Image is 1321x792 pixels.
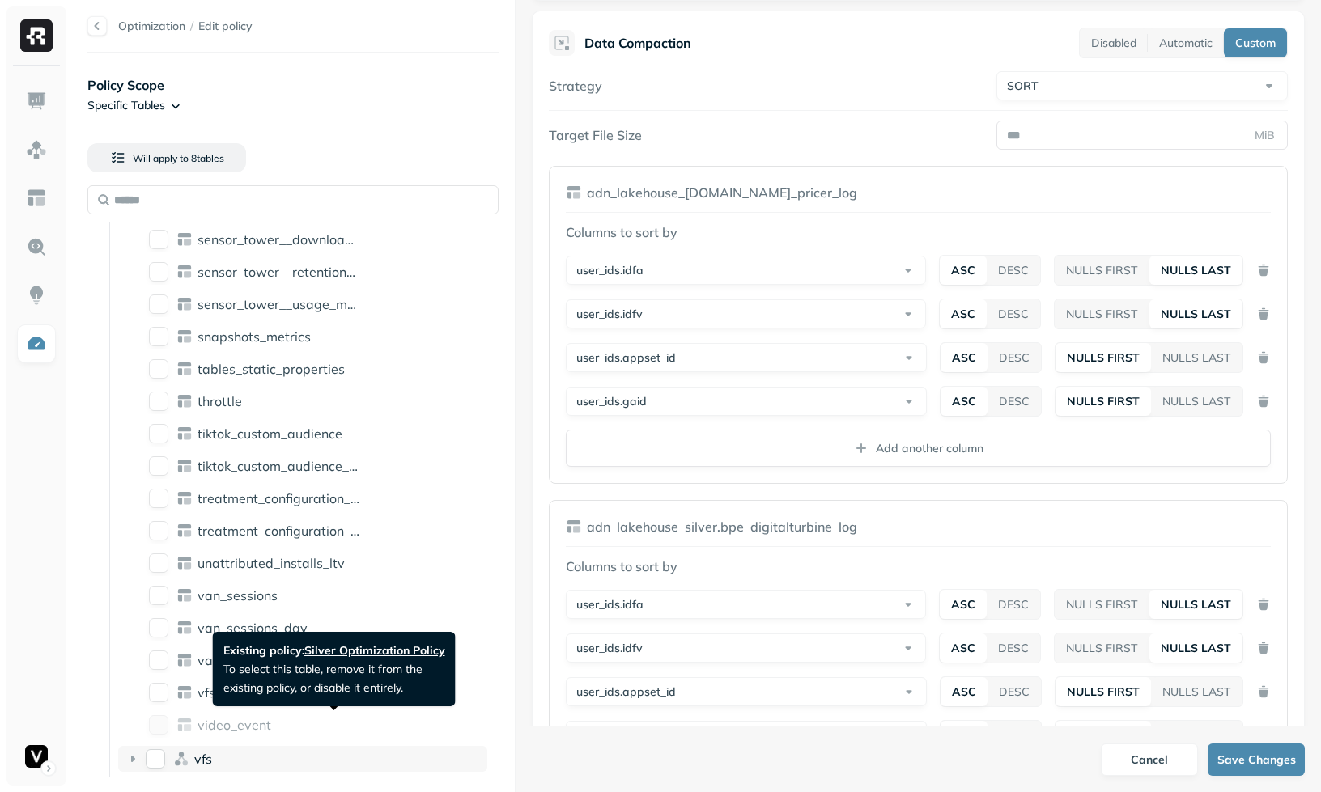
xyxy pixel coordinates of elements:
p: adn_lakehouse_silver.bpe_digitalturbine_log [587,517,857,536]
p: tiktok_custom_audience [198,426,342,442]
button: DESC [988,721,1041,750]
button: treatment_configuration_latest [149,521,168,540]
button: ASC [941,721,988,750]
span: snapshots_metrics [198,328,311,345]
p: treatment_configuration_latest [198,523,359,539]
div: tiktok_custom_audiencetiktok_custom_audience [142,421,485,447]
button: DESC [987,256,1040,285]
button: tiktok_custom_audience [149,424,168,443]
button: NULLS LAST [1149,633,1242,663]
p: van_sessions [198,587,278,604]
p: Columns to sort by [566,222,1271,242]
p: tables_static_properties [198,361,345,377]
span: video_event [198,717,271,733]
button: van_sessions_day [149,618,168,637]
button: sensor_tower__retention_quarterly [149,262,168,282]
div: van_sessionsvan_sessions [142,582,485,608]
label: Target File Size [549,127,642,143]
div: vfs_user_dimvfs_user_dim [142,680,485,705]
p: adn_lakehouse_[DOMAIN_NAME]_pricer_log [587,183,857,202]
button: snapshots_metrics [149,327,168,346]
button: DESC [988,387,1041,416]
div: unattributed_installs_ltvunattributed_installs_ltv [142,550,485,576]
span: vfs_user_dim [198,684,277,701]
button: NULLS FIRST [1056,677,1151,706]
img: Asset Explorer [26,188,47,209]
button: user_ids.idfv [566,633,926,663]
p: sensor_tower__usage_monthly [198,296,359,312]
button: NULLS LAST [1149,299,1242,328]
button: NULLS LAST [1151,721,1242,750]
button: Save Changes [1208,743,1305,776]
button: DESC [987,633,1040,663]
button: ASC [940,256,987,285]
button: Disabled [1080,28,1148,57]
div: sensor_tower__retention_quarterlysensor_tower__retention_quarterly [142,259,485,285]
button: sensor_tower__usage_monthly [149,294,168,314]
button: van_sessions [149,586,168,605]
button: NULLS LAST [1149,590,1242,619]
button: Cancel [1101,743,1198,776]
button: ASC [940,633,987,663]
div: vfsvfs [118,746,487,772]
div: treatment_configuration_histtreatment_configuration_hist [142,485,485,511]
span: treatment_configuration_hist [198,490,372,506]
button: ASC [940,299,987,328]
button: Will apply to 8tables [87,143,246,172]
p: treatment_configuration_hist [198,490,359,506]
button: vfs_user_dim [149,683,168,702]
div: sensor_tower__usage_monthlysensor_tower__usage_monthly [142,291,485,317]
div: van_user_appsvan_user_apps [142,647,485,673]
span: sensor_tower__retention_quarterly [198,264,409,280]
button: treatment_configuration_hist [149,489,168,508]
p: Data Compaction [584,33,691,53]
img: Ryft [20,19,53,52]
img: Voodoo [25,745,48,768]
button: user_ids.idfv [566,299,926,328]
button: NULLS FIRST [1055,590,1149,619]
button: user_ids.gaid [566,721,927,750]
button: NULLS FIRST [1056,721,1151,750]
button: Custom [1224,28,1287,57]
p: throttle [198,393,242,409]
p: unattributed_installs_ltv [198,555,345,571]
button: video_event [149,715,168,735]
p: To select this table, remove it from the existing policy, or disable it entirely. [223,642,445,697]
div: tiktok_custom_audience_snapshottiktok_custom_audience_snapshot [142,453,485,479]
button: user_ids.appset_id [566,677,927,706]
img: Dashboard [26,91,47,112]
div: video_eventvideo_event [142,712,485,738]
button: sensor_tower__download_revenue_monthly [149,230,168,249]
button: unattributed_installs_ltv [149,553,168,573]
span: van_user_apps [198,652,290,668]
span: Silver Optimization Policy [304,642,445,660]
button: DESC [988,343,1041,372]
p: sensor_tower__retention_quarterly [198,264,359,280]
p: tiktok_custom_audience_snapshot [198,458,359,474]
button: DESC [987,590,1040,619]
div: snapshots_metricssnapshots_metrics [142,324,485,349]
button: vfs [146,749,165,769]
button: ASC [940,590,987,619]
button: NULLS FIRST [1055,299,1149,328]
span: van_sessions_day [198,620,308,636]
span: sensor_tower__download_revenue_monthly [198,231,463,248]
span: treatment_configuration_latest [198,523,385,539]
span: Edit policy [198,19,253,34]
button: van_user_apps [149,650,168,670]
p: vfs [194,751,212,767]
button: NULLS LAST [1151,387,1242,416]
button: user_ids.idfa [566,256,926,285]
button: NULLS LAST [1149,256,1242,285]
button: NULLS FIRST [1056,343,1151,372]
button: user_ids.appset_id [566,343,927,372]
p: Optimization [118,19,185,34]
button: ASC [941,677,988,706]
img: Assets [26,139,47,160]
div: sensor_tower__download_revenue_monthlysensor_tower__download_revenue_monthly [142,227,485,252]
